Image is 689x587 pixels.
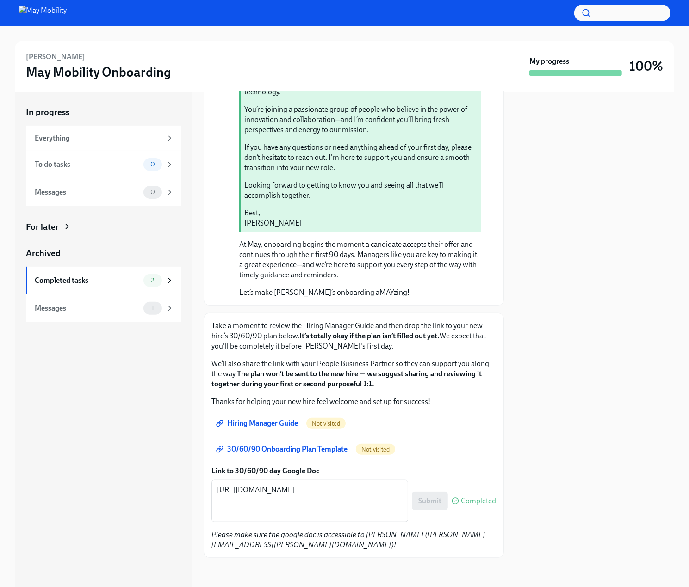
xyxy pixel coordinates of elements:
[306,420,346,427] span: Not visited
[218,419,298,428] span: Hiring Manager Guide
[26,106,181,118] a: In progress
[299,331,440,340] strong: It’s totally okay if the plan isn’t filled out yet.
[26,221,181,233] a: For later
[26,52,85,62] h6: [PERSON_NAME]
[461,497,496,505] span: Completed
[35,187,140,197] div: Messages
[211,530,485,549] em: Please make sure the google doc is accessible to [PERSON_NAME] ([PERSON_NAME][EMAIL_ADDRESS][PERS...
[211,466,496,476] label: Link to 30/60/90 day Google Doc
[529,56,569,67] strong: My progress
[239,239,481,280] p: At May, onboarding begins the moment a candidate accepts their offer and continues through their ...
[26,64,171,80] h3: May Mobility Onboarding
[211,359,496,389] p: We’ll also share the link with your People Business Partner so they can support you along the way.
[26,294,181,322] a: Messages1
[356,446,395,453] span: Not visited
[239,287,481,298] p: Let’s make [PERSON_NAME]’s onboarding aMAYzing!
[26,221,59,233] div: For later
[244,208,478,228] p: Best, [PERSON_NAME]
[218,445,348,454] span: 30/60/90 Onboarding Plan Template
[217,484,403,518] textarea: [URL][DOMAIN_NAME]
[145,277,160,284] span: 2
[244,142,478,173] p: If you have any questions or need anything ahead of your first day, please don’t hesitate to reac...
[145,189,161,196] span: 0
[26,247,181,259] a: Archived
[19,6,67,20] img: May Mobility
[211,414,304,433] a: Hiring Manager Guide
[26,126,181,151] a: Everything
[35,275,140,286] div: Completed tasks
[244,180,478,201] p: Looking forward to getting to know you and seeing all that we’ll accomplish together.
[26,178,181,206] a: Messages0
[211,321,496,351] p: Take a moment to review the Hiring Manager Guide and then drop the link to your new hire’s 30/60/...
[211,369,482,388] strong: The plan won’t be sent to the new hire — we suggest sharing and reviewing it together during your...
[35,303,140,313] div: Messages
[211,397,496,407] p: Thanks for helping your new hire feel welcome and set up for success!
[145,161,161,168] span: 0
[211,440,354,459] a: 30/60/90 Onboarding Plan Template
[26,151,181,178] a: To do tasks0
[35,133,162,143] div: Everything
[629,58,663,74] h3: 100%
[146,305,160,312] span: 1
[26,267,181,294] a: Completed tasks2
[244,104,478,135] p: You’re joining a passionate group of people who believe in the power of innovation and collaborat...
[35,159,140,170] div: To do tasks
